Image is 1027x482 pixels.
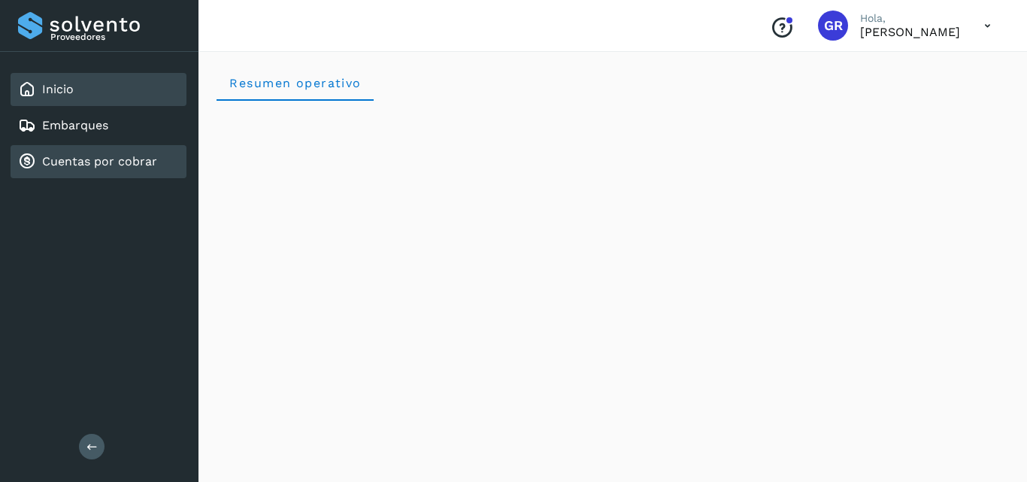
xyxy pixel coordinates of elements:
[50,32,180,42] p: Proveedores
[860,25,960,39] p: GILBERTO RODRIGUEZ ARANDA
[11,73,186,106] div: Inicio
[860,12,960,25] p: Hola,
[42,82,74,96] a: Inicio
[11,109,186,142] div: Embarques
[42,154,157,168] a: Cuentas por cobrar
[11,145,186,178] div: Cuentas por cobrar
[42,118,108,132] a: Embarques
[229,76,362,90] span: Resumen operativo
